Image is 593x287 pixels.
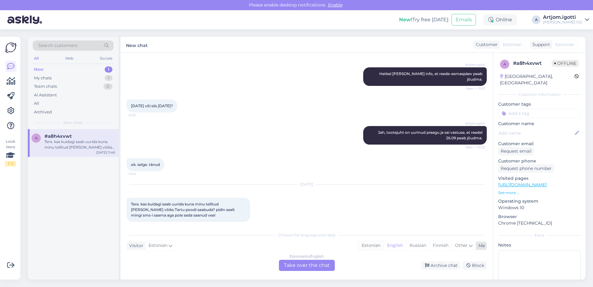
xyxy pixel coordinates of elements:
span: Enable [326,2,344,8]
div: Request email [498,147,534,155]
p: Customer email [498,141,581,147]
input: Add a tag [498,109,581,118]
span: 12:24 [128,171,152,176]
div: Archive chat [421,261,460,270]
p: Customer tags [498,101,581,108]
div: # a8h4xvwt [513,60,552,67]
span: Offline [552,60,579,67]
div: English [384,241,406,250]
span: Estonian [555,41,574,48]
a: Artjom.igotti[PERSON_NAME] OÜ [543,15,589,25]
div: Extra [498,233,581,238]
span: Seen ✓ 12:23 [462,145,485,150]
div: Support [530,41,550,48]
div: Online [483,14,517,25]
div: [GEOGRAPHIC_DATA], [GEOGRAPHIC_DATA] [500,73,574,86]
div: New [34,66,44,73]
div: Finnish [429,241,452,250]
div: Try free [DATE]: [399,16,449,23]
p: Visited pages [498,175,581,182]
div: Socials [99,54,114,62]
div: [PERSON_NAME] OÜ [543,20,582,25]
b: New! [399,17,412,23]
div: Team chats [34,83,57,90]
div: Visitor [127,243,143,249]
div: 1 [105,66,112,73]
p: Windows 10 [498,205,581,211]
span: Search customers [38,42,78,49]
span: Jah, tootejuht on uurinud praegu ja sai vastuse, et reedel 26.09 peab jõudma. [378,130,483,140]
div: My chats [34,75,52,81]
span: Seen ✓ 12:21 [462,86,485,91]
div: All [34,100,39,107]
div: Request phone number [498,164,554,173]
img: Askly Logo [5,42,17,53]
button: Emails [452,14,476,26]
p: See more ... [498,190,581,196]
span: a [35,136,38,140]
span: a [503,62,506,66]
span: Artjom.igotti [462,121,485,126]
span: Artjom.igotti [462,62,485,67]
p: Browser [498,213,581,220]
div: [DATE] [127,182,487,187]
span: [DATE] või siis [DATE]? [131,103,173,108]
div: Customer [473,41,498,48]
span: New chats [63,120,83,125]
div: Russian [406,241,429,250]
a: [URL][DOMAIN_NAME] [498,182,547,188]
div: 1 / 3 [5,161,16,167]
span: #a8h4xvwt [44,133,72,139]
div: Estonian to English [290,254,324,259]
label: New chat [126,40,148,49]
div: Estonian [359,241,384,250]
div: 0 [103,83,112,90]
div: Customer information [498,92,581,97]
div: Block [463,261,487,270]
div: Archived [34,109,52,115]
p: Operating system [498,198,581,205]
div: Choose the language and reply [127,232,487,238]
span: 11:49 [128,222,152,227]
span: Tere. kas kuidagi saab uurida kuna minu tellitud [PERSON_NAME] võiks Tartu poodi saabuda? pidin s... [131,202,236,217]
span: 12:22 [128,113,152,117]
div: A [532,15,540,24]
span: Other [455,243,468,248]
div: Take over the chat [279,260,335,271]
p: Notes [498,242,581,248]
input: Add name [498,130,574,137]
p: Chrome [TECHNICAL_ID] [498,220,581,226]
div: [DATE] 11:49 [96,150,115,155]
span: ok. selge. tänud [131,162,160,167]
div: Web [64,54,75,62]
div: All [33,54,40,62]
span: Hetkel [PERSON_NAME] info, et reede-esmaspäev peab jõudma. [379,71,483,82]
p: Customer phone [498,158,581,164]
div: AI Assistant [34,92,57,98]
p: Customer name [498,120,581,127]
div: Tere. kas kuidagi saab uurida kuna minu tellitud [PERSON_NAME] võiks Tartu poodi saabuda? pidin s... [44,139,115,150]
span: Estonian [503,41,522,48]
div: Artjom.igotti [543,15,582,20]
div: 1 [105,75,112,81]
div: Me [476,243,485,249]
span: Estonian [149,242,167,249]
div: Look Here [5,139,16,167]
